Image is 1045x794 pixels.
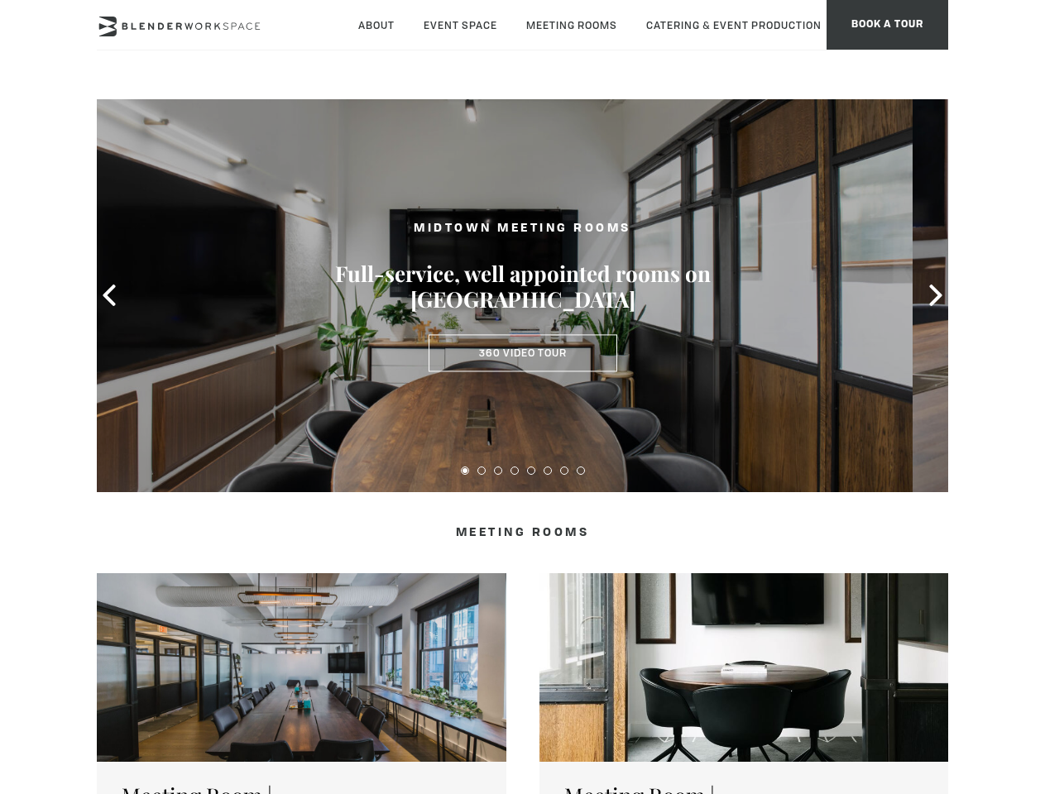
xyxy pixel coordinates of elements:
[333,261,713,313] h3: Full-service, well appointed rooms on [GEOGRAPHIC_DATA]
[429,334,617,372] a: 360 Video Tour
[333,219,713,240] h2: MIDTOWN MEETING ROOMS
[747,582,1045,794] iframe: Chat Widget
[180,525,865,540] h4: Meeting Rooms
